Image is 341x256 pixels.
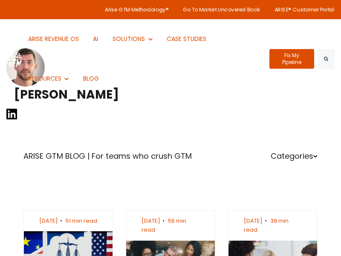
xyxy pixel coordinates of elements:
[14,87,327,103] h2: [PERSON_NAME]
[160,19,213,59] a: CASE STUDIES
[113,35,145,43] span: SOLUTIONS
[271,151,318,161] a: Categories
[58,217,64,225] span: •
[22,19,263,99] nav: Desktop navigation
[244,217,263,225] span: [DATE]
[28,74,29,75] span: Show submenu for RESOURCES
[263,217,269,225] span: •
[22,59,75,99] button: Show submenu for RESOURCES RESOURCES
[318,49,335,69] button: Search
[160,217,166,225] span: •
[6,50,22,67] img: ARISE GTM logo (1) white
[23,151,192,161] a: ARISE GTM BLOG | For teams who crush GTM
[142,217,160,225] span: [DATE]
[269,49,315,69] a: Fix My Pipeline
[106,19,159,59] button: Show submenu for SOLUTIONS SOLUTIONS
[39,217,58,225] span: [DATE]
[66,217,97,225] span: 51 min read
[77,59,105,99] a: BLOG
[87,19,104,59] a: AI
[22,19,85,59] a: ARISE REVENUE OS
[28,74,61,83] span: RESOURCES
